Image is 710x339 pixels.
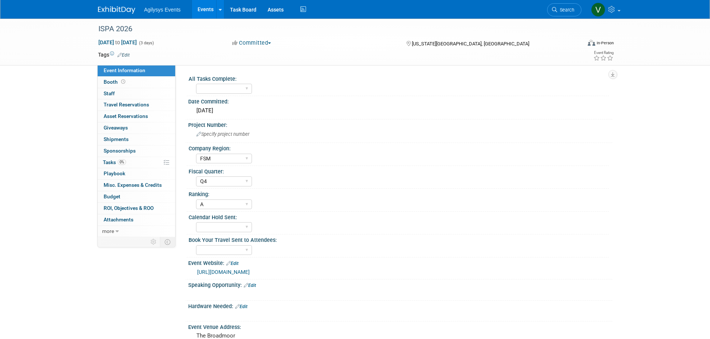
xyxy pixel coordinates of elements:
[547,3,581,16] a: Search
[98,88,175,99] a: Staff
[588,40,595,46] img: Format-Inperson.png
[104,79,127,85] span: Booth
[189,234,609,244] div: Book Your Travel Sent to Attendees:
[147,237,160,247] td: Personalize Event Tab Strip
[98,180,175,191] a: Misc. Expenses & Credits
[188,301,612,310] div: Hardware Needed:
[117,52,130,58] a: Edit
[98,99,175,111] a: Travel Reservations
[160,237,175,247] td: Toggle Event Tabs
[188,258,612,267] div: Event Website:
[104,136,129,142] span: Shipments
[235,304,247,309] a: Edit
[194,105,607,116] div: [DATE]
[104,205,154,211] span: ROI, Objectives & ROO
[188,322,612,331] div: Event Venue Address:
[98,191,175,202] a: Budget
[104,194,120,199] span: Budget
[104,90,115,96] span: Staff
[189,73,609,83] div: All Tasks Complete:
[98,6,135,14] img: ExhibitDay
[189,189,609,198] div: Ranking:
[114,39,121,45] span: to
[104,125,128,131] span: Giveaways
[98,51,130,58] td: Tags
[118,159,126,165] span: 0%
[98,214,175,226] a: Attachments
[244,283,256,288] a: Edit
[557,7,574,13] span: Search
[189,143,609,152] div: Company Region:
[196,131,249,137] span: Specify project number
[593,51,613,55] div: Event Rating
[104,217,133,223] span: Attachments
[189,212,609,221] div: Calendar Hold Sent:
[104,67,145,73] span: Event Information
[98,111,175,122] a: Asset Reservations
[188,96,612,105] div: Date Committed:
[98,39,137,46] span: [DATE] [DATE]
[103,159,126,165] span: Tasks
[98,203,175,214] a: ROI, Objectives & ROO
[98,168,175,179] a: Playbook
[104,170,125,176] span: Playbook
[596,40,614,46] div: In-Person
[591,3,605,17] img: Vaitiare Munoz
[98,145,175,157] a: Sponsorships
[120,79,127,84] span: Booth not reserved yet
[188,279,612,289] div: Speaking Opportunity:
[138,41,154,45] span: (3 days)
[98,157,175,168] a: Tasks0%
[96,22,570,36] div: ISPA 2026
[98,122,175,134] a: Giveaways
[189,166,609,175] div: Fiscal Quarter:
[104,102,149,108] span: Travel Reservations
[537,39,614,50] div: Event Format
[98,134,175,145] a: Shipments
[144,7,181,13] span: Agilysys Events
[197,269,250,275] a: [URL][DOMAIN_NAME]
[98,77,175,88] a: Booth
[104,113,148,119] span: Asset Reservations
[102,228,114,234] span: more
[188,119,612,129] div: Project Number:
[98,65,175,76] a: Event Information
[104,182,162,188] span: Misc. Expenses & Credits
[104,148,136,154] span: Sponsorships
[98,226,175,237] a: more
[226,261,239,266] a: Edit
[412,41,529,47] span: [US_STATE][GEOGRAPHIC_DATA], [GEOGRAPHIC_DATA]
[230,39,274,47] button: Committed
